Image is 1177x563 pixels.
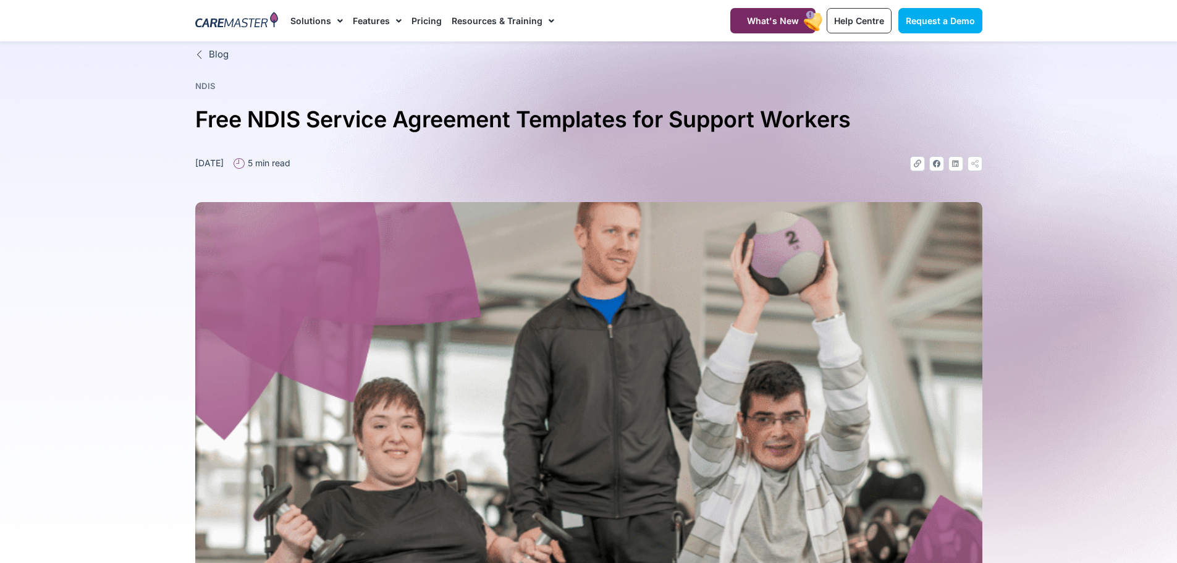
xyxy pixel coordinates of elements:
img: CareMaster Logo [195,12,279,30]
a: What's New [730,8,816,33]
time: [DATE] [195,158,224,168]
span: What's New [747,15,799,26]
span: Request a Demo [906,15,975,26]
h1: Free NDIS Service Agreement Templates for Support Workers [195,101,982,138]
a: Request a Demo [898,8,982,33]
span: 5 min read [245,156,290,169]
span: Blog [206,48,229,62]
span: Help Centre [834,15,884,26]
a: Help Centre [827,8,892,33]
a: Blog [195,48,982,62]
a: NDIS [195,81,216,91]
